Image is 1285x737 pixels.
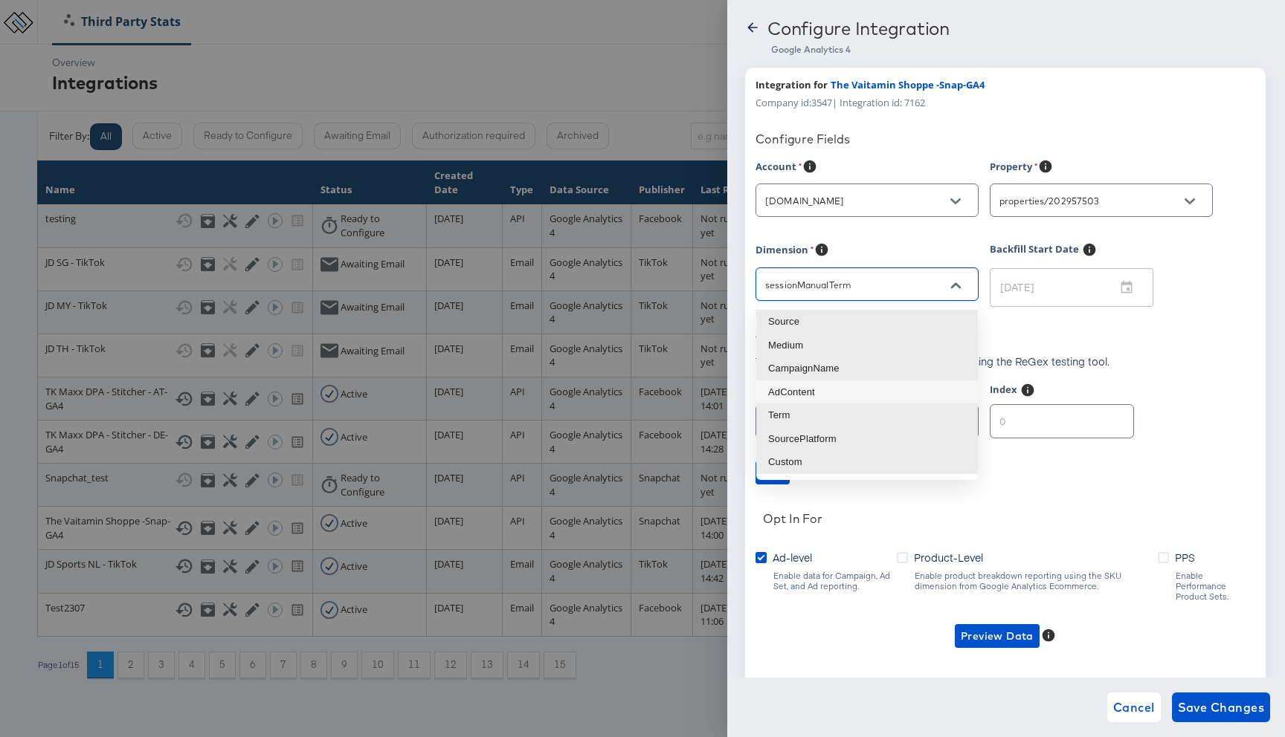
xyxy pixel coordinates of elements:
span: Cancel [1113,697,1155,718]
label: Account [756,159,802,178]
div: Enable data for Campaign, Ad Set, and Ad reporting. [773,571,897,591]
span: The Vaitamin Shoppe -Snap-GA4 [831,78,985,92]
label: Index [990,383,1017,401]
span: Save Changes [1178,697,1265,718]
span: Preview Data [961,627,1034,646]
button: Open [1179,190,1201,212]
button: Open [944,190,967,212]
button: Cancel [1107,692,1161,722]
div: Enable Performance Product Sets. [1175,571,1255,602]
li: Custom [756,450,978,474]
input: Select... [762,276,949,293]
input: 0 [991,399,1133,431]
span: Ad-level [773,550,812,565]
label: Dimension [756,242,814,261]
div: Enable product breakdown reporting using the SKU dimension from Google Analytics Ecommerce. [914,571,1158,591]
button: Preview Data [955,624,1040,648]
li: SourcePlatform [756,427,978,451]
li: Term [756,403,978,427]
li: Medium [756,334,978,357]
span: Company id: 3547 | Integration id: 7162 [756,96,925,110]
label: Property [990,159,1038,178]
button: Save Changes [1172,692,1271,722]
li: Source [756,310,978,334]
li: CampaignName [756,357,978,380]
div: Opt In For [763,511,822,526]
a: Test [756,461,1255,484]
button: Close [944,274,967,296]
input: Select... [996,192,1183,210]
li: AdContent [756,380,978,404]
div: Configure Fields [756,132,1255,146]
span: Integration for [756,78,828,92]
span: Product-Level [914,550,983,565]
label: Backfill Start Date [990,242,1079,270]
div: Google Analytics 4 [771,44,1267,56]
span: PPS [1175,550,1195,565]
input: Select... [762,192,949,210]
div: Configure Integration [767,18,950,39]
